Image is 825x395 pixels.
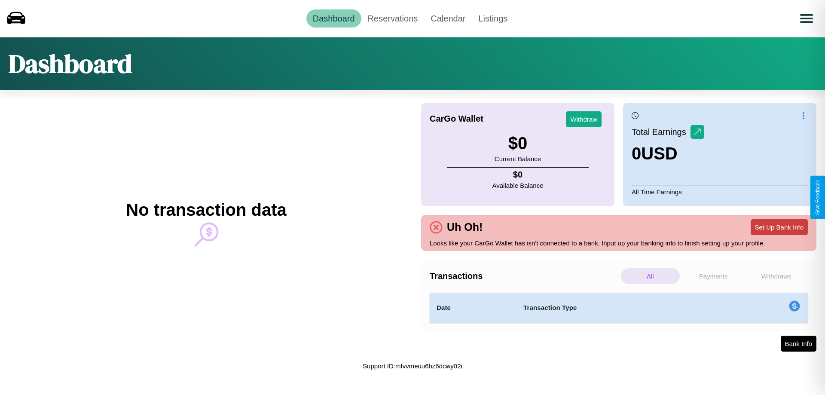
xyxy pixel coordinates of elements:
a: Reservations [361,9,425,28]
p: Total Earnings [632,124,691,140]
h4: $ 0 [492,170,544,180]
h4: Transaction Type [523,303,718,313]
a: Calendar [424,9,472,28]
h3: 0 USD [632,144,704,163]
p: Looks like your CarGo Wallet has isn't connected to a bank. Input up your banking info to finish ... [430,237,808,249]
h2: No transaction data [126,200,286,220]
button: Set Up Bank Info [751,219,808,235]
p: Support ID: mfvvmeuu6hz6dcwy02i [363,360,462,372]
h1: Dashboard [9,46,132,81]
p: Withdraws [747,268,806,284]
button: Bank Info [781,336,816,352]
p: All Time Earnings [632,186,808,198]
p: All [621,268,680,284]
a: Dashboard [306,9,361,28]
h4: Date [437,303,510,313]
h4: CarGo Wallet [430,114,483,124]
h3: $ 0 [495,134,541,153]
h4: Uh Oh! [443,221,487,233]
a: Listings [472,9,514,28]
button: Open menu [794,6,819,31]
p: Current Balance [495,153,541,165]
p: Payments [684,268,743,284]
div: Give Feedback [815,180,821,215]
table: simple table [430,293,808,323]
p: Available Balance [492,180,544,191]
button: Withdraw [566,111,602,127]
h4: Transactions [430,271,619,281]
